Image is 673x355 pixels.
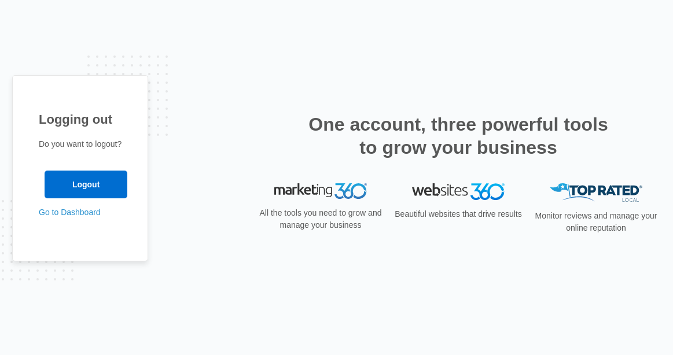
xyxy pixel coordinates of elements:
[412,183,505,200] img: Websites 360
[531,210,661,234] p: Monitor reviews and manage your online reputation
[550,183,642,202] img: Top Rated Local
[39,110,122,129] h1: Logging out
[256,207,385,231] p: All the tools you need to grow and manage your business
[39,138,122,150] p: Do you want to logout?
[274,183,367,199] img: Marketing 360
[39,208,101,217] a: Go to Dashboard
[305,113,612,159] h2: One account, three powerful tools to grow your business
[45,171,127,198] input: Logout
[393,208,523,220] p: Beautiful websites that drive results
